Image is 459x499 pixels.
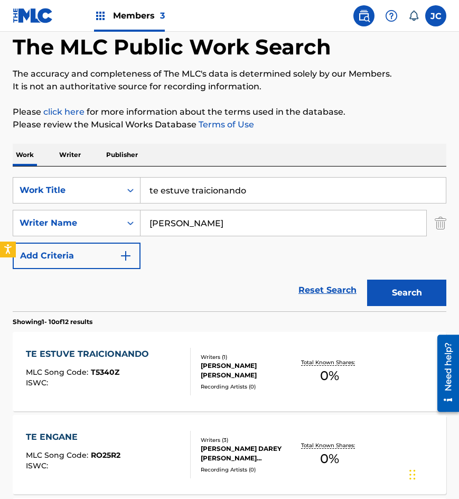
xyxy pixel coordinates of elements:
[160,11,165,21] span: 3
[196,119,254,130] a: Terms of Use
[201,436,294,444] div: Writers ( 3 )
[201,353,294,361] div: Writers ( 1 )
[381,5,402,26] div: Help
[201,361,294,380] div: [PERSON_NAME] [PERSON_NAME]
[26,461,51,470] span: ISWC :
[385,10,398,22] img: help
[13,415,446,494] a: TE ENGANEMLC Song Code:RO25R2ISWC:Writers (3)[PERSON_NAME] DAREY [PERSON_NAME] [PERSON_NAME], [PE...
[435,210,446,236] img: Delete Criterion
[367,280,446,306] button: Search
[13,243,140,269] button: Add Criteria
[201,383,294,391] div: Recording Artists ( 0 )
[113,10,165,22] span: Members
[13,332,446,411] a: TE ESTUVE TRAICIONANDOMLC Song Code:T5340ZISWC:Writers (1)[PERSON_NAME] [PERSON_NAME]Recording Ar...
[429,331,459,416] iframe: Resource Center
[56,144,84,166] p: Writer
[26,378,51,387] span: ISWC :
[94,10,107,22] img: Top Rightsholders
[13,8,53,23] img: MLC Logo
[26,348,154,361] div: TE ESTUVE TRAICIONANDO
[91,367,119,377] span: T5340Z
[91,450,120,460] span: RO25R2
[358,10,370,22] img: search
[103,144,141,166] p: Publisher
[201,444,294,463] div: [PERSON_NAME] DAREY [PERSON_NAME] [PERSON_NAME], [PERSON_NAME], [PERSON_NAME] [PERSON_NAME]
[13,80,446,93] p: It is not an authoritative source for recording information.
[26,367,91,377] span: MLC Song Code :
[293,279,362,302] a: Reset Search
[320,449,339,468] span: 0 %
[13,144,37,166] p: Work
[13,68,446,80] p: The accuracy and completeness of The MLC's data is determined solely by our Members.
[406,448,459,499] div: Widget de chat
[43,107,85,117] a: click here
[201,466,294,474] div: Recording Artists ( 0 )
[13,118,446,131] p: Please review the Musical Works Database
[425,5,446,26] div: User Menu
[406,448,459,499] iframe: Chat Widget
[409,459,416,491] div: Arrastrar
[353,5,374,26] a: Public Search
[26,450,91,460] span: MLC Song Code :
[408,11,419,21] div: Notifications
[301,358,358,366] p: Total Known Shares:
[320,366,339,385] span: 0 %
[26,431,120,443] div: TE ENGANE
[13,106,446,118] p: Please for more information about the terms used in the database.
[13,317,92,327] p: Showing 1 - 10 of 12 results
[20,217,115,229] div: Writer Name
[301,441,358,449] p: Total Known Shares:
[13,34,331,60] h1: The MLC Public Work Search
[119,249,132,262] img: 9d2ae6d4665cec9f34b9.svg
[20,184,115,197] div: Work Title
[13,177,446,311] form: Search Form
